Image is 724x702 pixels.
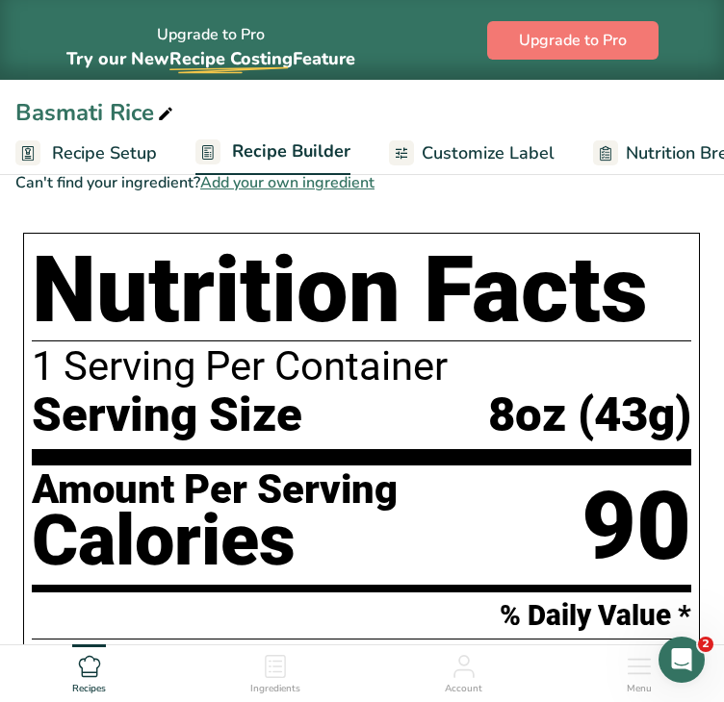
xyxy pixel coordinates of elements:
span: 2 [698,637,713,652]
span: Account [445,682,482,696]
a: Ingredients [250,645,300,697]
span: Upgrade to Pro [519,29,627,52]
button: Upgrade to Pro [487,21,659,60]
a: Customize Label [389,132,555,175]
div: 1 Serving Per Container [32,345,691,389]
span: 8oz (43g) [488,389,691,441]
span: Customize Label [422,140,555,166]
div: Basmati Rice [15,95,177,130]
a: Recipe Setup [15,132,157,175]
span: Recipe Builder [232,138,350,164]
div: 90 [582,469,691,585]
span: Ingredients [250,682,300,696]
div: Calories [32,510,398,572]
span: Try our New Feature [66,47,355,70]
div: Can't find your ingredient? [15,171,709,194]
span: Add your own ingredient [200,171,375,194]
span: Recipes [72,682,106,696]
section: % Daily Value * [32,592,691,639]
span: Menu [627,682,652,696]
iframe: Intercom live chat [659,637,705,683]
a: Recipe Builder [195,130,350,176]
span: Recipe Costing [169,47,293,70]
span: Recipe Setup [52,140,157,166]
a: Account [445,645,482,697]
a: Recipes [72,645,106,697]
h1: Nutrition Facts [32,241,691,341]
div: Amount Per Serving [32,469,398,510]
div: Upgrade to Pro [66,8,355,72]
span: Serving Size [32,389,302,441]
